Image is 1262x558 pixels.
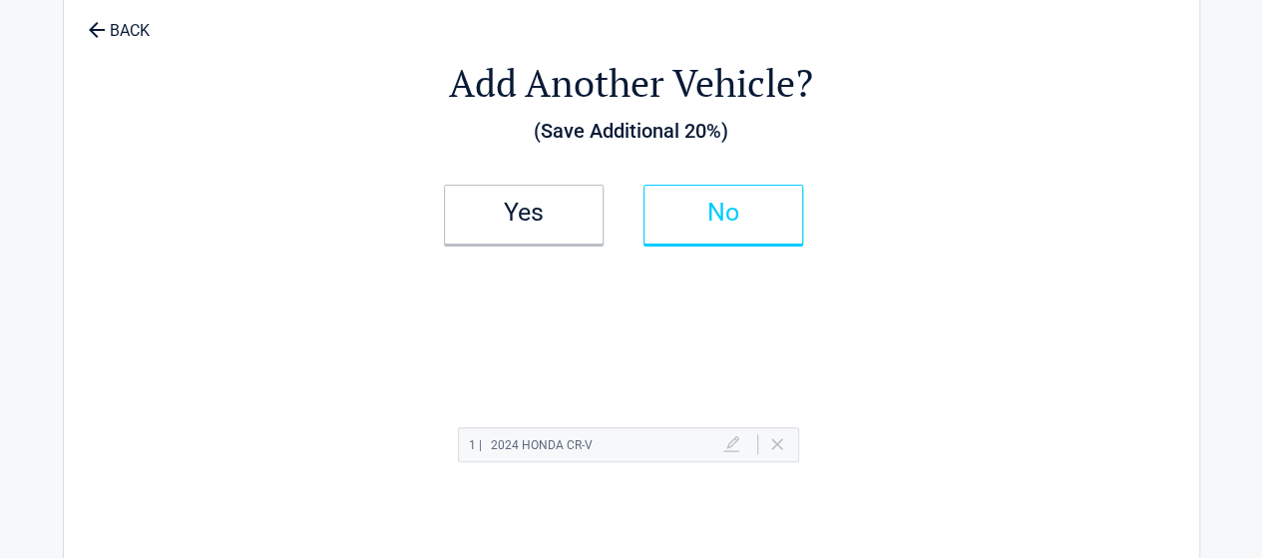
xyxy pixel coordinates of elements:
[84,4,154,39] a: BACK
[174,58,1089,109] h2: Add Another Vehicle?
[664,206,782,220] h2: No
[771,438,783,450] a: Delete
[469,438,482,452] span: 1 |
[465,206,583,220] h2: Yes
[174,114,1089,148] h3: (Save Additional 20%)
[469,433,593,458] h2: 2024 HONDA CR-V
